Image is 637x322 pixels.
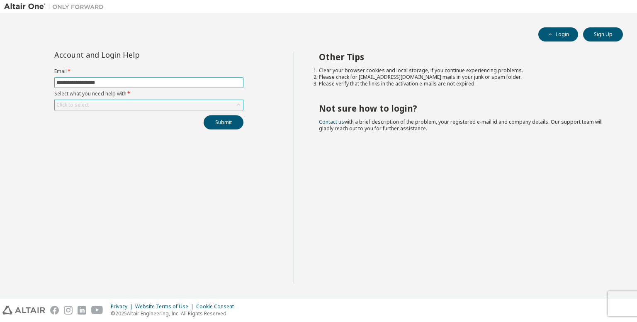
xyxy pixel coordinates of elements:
p: © 2025 Altair Engineering, Inc. All Rights Reserved. [111,310,239,317]
li: Clear your browser cookies and local storage, if you continue experiencing problems. [319,67,608,74]
button: Submit [204,115,243,129]
div: Click to select [56,102,89,108]
div: Website Terms of Use [135,303,196,310]
div: Click to select [55,100,243,110]
li: Please verify that the links in the activation e-mails are not expired. [319,80,608,87]
img: youtube.svg [91,306,103,315]
div: Account and Login Help [54,51,206,58]
img: linkedin.svg [78,306,86,315]
img: Altair One [4,2,108,11]
span: with a brief description of the problem, your registered e-mail id and company details. Our suppo... [319,118,603,132]
button: Login [538,27,578,41]
li: Please check for [EMAIL_ADDRESS][DOMAIN_NAME] mails in your junk or spam folder. [319,74,608,80]
h2: Other Tips [319,51,608,62]
a: Contact us [319,118,344,125]
img: facebook.svg [50,306,59,315]
h2: Not sure how to login? [319,103,608,114]
div: Privacy [111,303,135,310]
div: Cookie Consent [196,303,239,310]
img: altair_logo.svg [2,306,45,315]
button: Sign Up [583,27,623,41]
label: Email [54,68,243,75]
img: instagram.svg [64,306,73,315]
label: Select what you need help with [54,90,243,97]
